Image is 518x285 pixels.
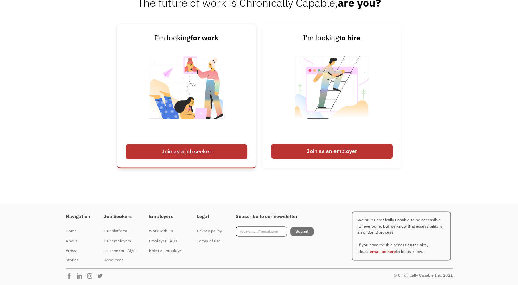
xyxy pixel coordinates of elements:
a: Refer an employer [149,245,183,255]
a: Resources [104,255,135,264]
img: Chronically Capable Facebook Page [66,272,76,279]
h4: Legal [197,214,222,220]
a: I'm lookingfor workJoin as a job seeker [117,24,256,168]
a: Our platform [104,226,135,236]
a: Work with us [149,226,183,236]
div: Terms of use [197,236,222,245]
img: Chronically Capable Twitter Page [97,272,107,279]
div: I'm looking [126,32,247,43]
h4: Employers [149,214,183,220]
div: Privacy policy [197,227,222,235]
input: Submit [290,227,314,236]
a: Home [66,226,90,236]
a: I'm lookingto hireJoin as an employer [263,24,401,168]
a: Privacy policy [197,226,222,236]
a: email us here [370,248,396,254]
strong: to hire [339,33,361,42]
div: Work with us [149,227,183,235]
h4: Subscribe to our newsletter [236,214,314,220]
div: Resources [104,256,135,264]
div: Our employers [104,236,135,245]
img: Chronically Capable Personalized Job Matching [144,43,229,140]
a: Terms of use [197,236,222,245]
input: your-email@email.com [236,226,287,236]
p: We built Chronically Capable to be accessible for everyone, but we know that accessibility is an ... [352,211,451,260]
img: Chronically Capable Instagram Page [86,272,97,279]
a: Stories [66,255,90,264]
form: Footer Newsletter [236,226,314,236]
div: © Chronically Capable Inc. 2021 [394,271,453,279]
img: Chronically Capable Linkedin Page [76,272,86,279]
a: Our employers [104,236,135,245]
h4: Navigation [66,214,90,220]
a: About [66,236,90,245]
div: I'm looking [271,32,393,43]
div: Join as a job seeker [126,144,247,159]
div: About [66,236,90,245]
a: Press [66,245,90,255]
div: Employer FAQs [149,236,183,245]
h4: Job Seekers [104,214,135,220]
div: Our platform [104,227,135,235]
div: Stories [66,256,90,264]
strong: for work [190,33,218,42]
a: Job seeker FAQs [104,245,135,255]
a: Employer FAQs [149,236,183,245]
div: Home [66,227,90,235]
div: Join as an employer [271,144,393,159]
